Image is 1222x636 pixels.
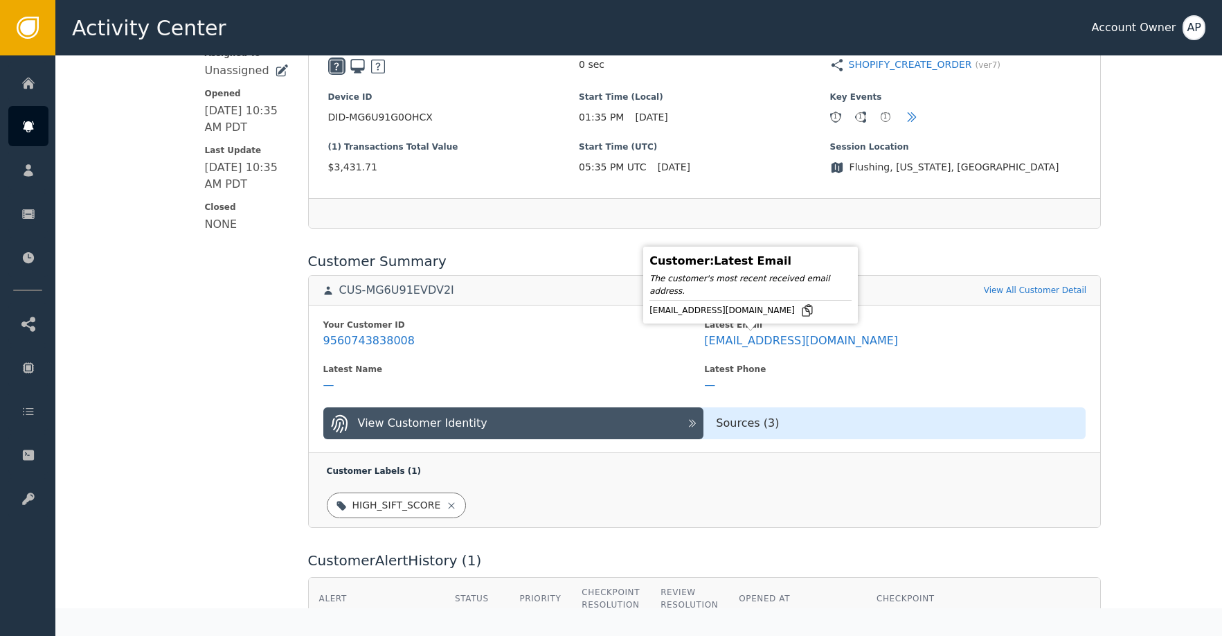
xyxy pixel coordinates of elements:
[1091,19,1176,36] div: Account Owner
[328,141,579,153] span: (1) Transactions Total Value
[649,272,852,297] div: The customer's most recent received email address.
[849,58,972,72] a: SHOPIFY_CREATE_ORDER
[728,578,866,620] th: Opened At
[1183,15,1205,40] button: AP
[866,578,1023,620] th: Checkpoint
[327,466,421,476] span: Customer Labels ( 1 )
[571,578,650,620] th: Checkpoint Resolution
[323,407,704,439] button: View Customer Identity
[358,415,487,432] div: View Customer Identity
[323,319,705,331] div: Your Customer ID
[323,334,415,348] div: 9560743838008
[703,415,1086,432] div: Sources ( 3 )
[328,110,579,125] span: DID-MG6U91G0OHCX
[650,578,728,620] th: Review Resolution
[579,58,604,72] span: 0 sec
[72,12,226,44] span: Activity Center
[205,144,289,157] span: Last Update
[704,378,715,392] div: —
[830,91,1081,103] span: Key Events
[309,578,444,620] th: Alert
[984,284,1086,297] a: View All Customer Detail
[328,160,579,175] span: $3,431.71
[704,363,1086,376] div: Latest Phone
[328,91,579,103] span: Device ID
[658,160,690,175] span: [DATE]
[205,103,289,136] div: [DATE] 10:35 AM PDT
[444,578,509,620] th: Status
[649,253,852,270] div: Customer : Latest Email
[831,112,841,122] div: 1
[579,91,830,103] span: Start Time (Local)
[205,201,289,213] span: Closed
[649,303,852,317] div: [EMAIL_ADDRESS][DOMAIN_NAME]
[881,112,890,122] div: 1
[579,110,624,125] span: 01:35 PM
[704,319,1086,331] div: Latest Email
[205,87,289,100] span: Opened
[205,216,237,233] div: NONE
[704,334,898,348] div: [EMAIL_ADDRESS][DOMAIN_NAME]
[308,251,1102,272] div: Customer Summary
[579,160,647,175] span: 05:35 PM UTC
[323,363,705,376] div: Latest Name
[509,578,571,620] th: Priority
[205,62,269,79] div: Unassigned
[323,378,334,392] div: —
[352,498,441,513] div: HIGH_SIFT_SCORE
[308,550,1102,571] div: Customer Alert History ( 1 )
[850,160,1059,175] span: Flushing, [US_STATE], [GEOGRAPHIC_DATA]
[830,141,1081,153] span: Session Location
[976,59,1000,71] span: (ver 7 )
[856,112,865,122] div: 1
[579,141,830,153] span: Start Time (UTC)
[205,159,289,193] div: [DATE] 10:35 AM PDT
[339,283,454,297] div: CUS-MG6U91EVDV2I
[635,110,667,125] span: [DATE]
